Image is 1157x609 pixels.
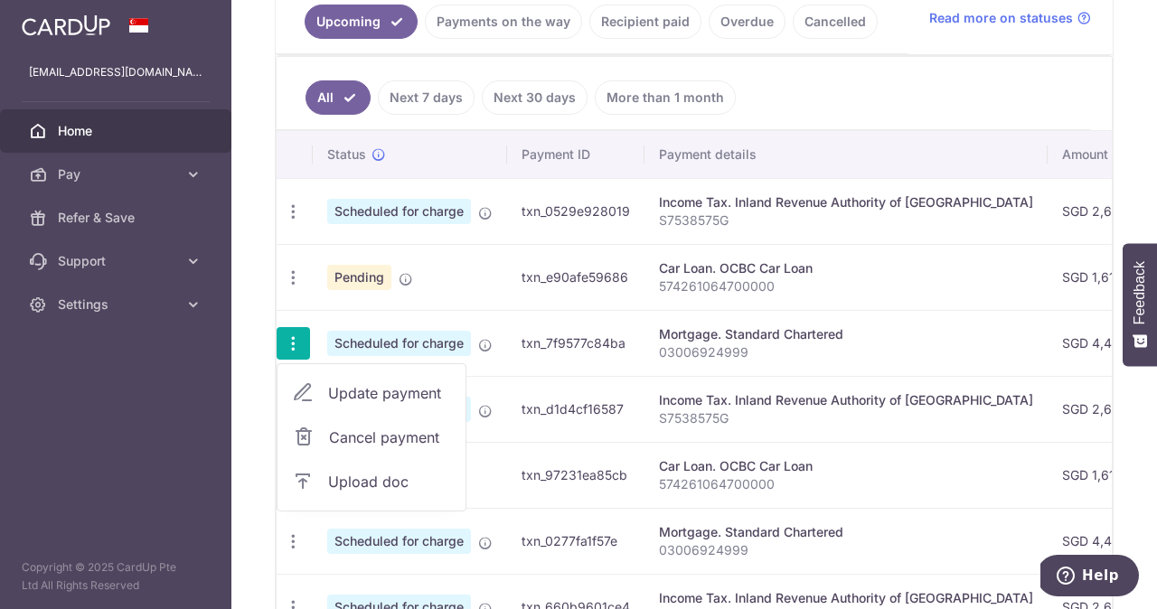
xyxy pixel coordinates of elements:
a: Payments on the way [425,5,582,39]
span: Scheduled for charge [327,199,471,224]
span: Feedback [1132,261,1148,324]
p: 03006924999 [659,541,1033,559]
span: Support [58,252,177,270]
div: Mortgage. Standard Chartered [659,325,1033,343]
td: txn_97231ea85cb [507,442,644,508]
span: Amount [1062,145,1108,164]
div: Income Tax. Inland Revenue Authority of [GEOGRAPHIC_DATA] [659,589,1033,607]
p: S7538575G [659,409,1033,427]
button: Feedback - Show survey [1123,243,1157,366]
div: Income Tax. Inland Revenue Authority of [GEOGRAPHIC_DATA] [659,193,1033,211]
td: txn_e90afe59686 [507,244,644,310]
p: 03006924999 [659,343,1033,361]
iframe: Opens a widget where you can find more information [1040,555,1139,600]
span: Refer & Save [58,209,177,227]
td: txn_7f9577c84ba [507,310,644,376]
td: txn_0277fa1f57e [507,508,644,574]
p: 574261064700000 [659,475,1033,493]
span: Status [327,145,366,164]
div: Mortgage. Standard Chartered [659,523,1033,541]
th: Payment ID [507,131,644,178]
span: Read more on statuses [929,9,1073,27]
span: Pay [58,165,177,183]
th: Payment details [644,131,1048,178]
span: Scheduled for charge [327,331,471,356]
img: CardUp [22,14,110,36]
a: Overdue [709,5,785,39]
a: All [306,80,371,115]
p: [EMAIL_ADDRESS][DOMAIN_NAME] [29,63,202,81]
a: Upcoming [305,5,418,39]
a: Read more on statuses [929,9,1091,27]
div: Income Tax. Inland Revenue Authority of [GEOGRAPHIC_DATA] [659,391,1033,409]
div: Car Loan. OCBC Car Loan [659,259,1033,277]
span: Settings [58,295,177,314]
div: Car Loan. OCBC Car Loan [659,457,1033,475]
td: txn_0529e928019 [507,178,644,244]
a: Cancelled [793,5,878,39]
a: Recipient paid [589,5,701,39]
a: More than 1 month [595,80,736,115]
span: Pending [327,265,391,290]
p: 574261064700000 [659,277,1033,295]
span: Home [58,122,177,140]
a: Next 30 days [482,80,588,115]
span: Scheduled for charge [327,529,471,554]
a: Next 7 days [378,80,475,115]
p: S7538575G [659,211,1033,230]
td: txn_d1d4cf16587 [507,376,644,442]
